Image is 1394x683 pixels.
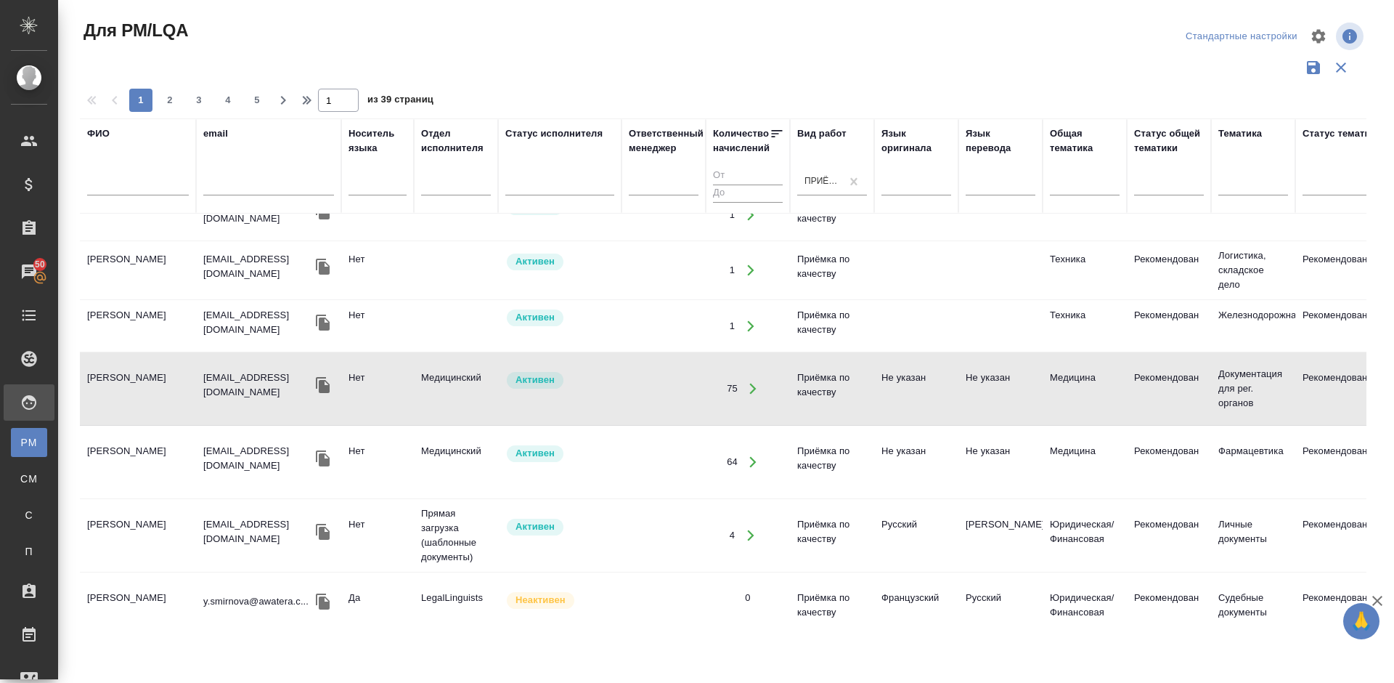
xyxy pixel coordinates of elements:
[745,591,750,605] div: 0
[874,510,958,561] td: Русский
[515,520,555,534] p: Активен
[80,19,188,42] span: Для PM/LQA
[790,190,874,241] td: Приёмка по качеству
[341,245,414,296] td: Нет
[414,499,498,572] td: Прямая загрузка (шаблонные документы)
[1134,126,1204,155] div: Статус общей тематики
[629,126,704,155] div: Ответственный менеджер
[421,126,491,155] div: Отдел исполнителя
[312,448,334,469] button: Скопировать
[1127,363,1211,414] td: Рекомендован
[341,510,414,561] td: Нет
[874,583,958,634] td: Французский
[958,437,1043,488] td: Не указан
[1301,19,1336,54] span: Настроить таблицу
[790,245,874,296] td: Приёмка по качеству
[1327,54,1355,81] button: Сбросить фильтры
[203,126,228,141] div: email
[80,583,196,634] td: [PERSON_NAME]
[505,517,614,537] div: Рядовой исполнитель: назначай с учетом рейтинга
[1303,126,1381,141] div: Статус тематики
[341,363,414,414] td: Нет
[367,91,433,112] span: из 39 страниц
[727,381,738,396] div: 75
[158,93,182,108] span: 2
[87,126,110,141] div: ФИО
[216,89,240,112] button: 4
[1211,190,1295,241] td: Автомобилестроение
[414,363,498,414] td: Медицинский
[80,437,196,488] td: [PERSON_NAME]
[804,175,842,187] div: Приёмка по качеству
[505,126,603,141] div: Статус исполнителя
[4,254,54,290] a: 50
[18,508,40,522] span: С
[341,437,414,488] td: Нет
[730,263,735,278] div: 1
[341,583,414,634] td: Да
[414,583,498,634] td: LegalLinguists
[735,200,765,230] button: Открыть работы
[713,167,783,185] input: От
[1043,190,1127,241] td: Техника
[11,537,47,566] a: П
[1043,245,1127,296] td: Техника
[713,126,770,155] div: Количество начислений
[11,501,47,530] a: С
[790,437,874,488] td: Приёмка по качеству
[348,126,407,155] div: Носитель языка
[203,517,312,546] p: [EMAIL_ADDRESS][DOMAIN_NAME]
[966,126,1035,155] div: Язык перевода
[881,126,951,155] div: Язык оригинала
[515,254,555,269] p: Активен
[26,257,54,272] span: 50
[735,311,765,341] button: Открыть работы
[505,308,614,328] div: Рядовой исполнитель: назначай с учетом рейтинга
[505,252,614,272] div: Рядовой исполнитель: назначай с учетом рейтинга
[1043,363,1127,414] td: Медицина
[245,89,269,112] button: 5
[1211,301,1295,352] td: Железнодорожная
[958,363,1043,414] td: Не указан
[505,444,614,464] div: Рядовой исполнитель: назначай с учетом рейтинга
[341,301,414,352] td: Нет
[1211,437,1295,488] td: Фармацевтика
[874,363,958,414] td: Не указан
[11,464,47,493] a: CM
[790,363,874,414] td: Приёмка по качеству
[18,435,40,450] span: PM
[1211,583,1295,634] td: Судебные документы
[312,312,334,334] button: Скопировать
[735,256,765,286] button: Открыть работы
[790,510,874,561] td: Приёмка по качеству
[1127,245,1211,296] td: Рекомендован
[1127,190,1211,241] td: Рекомендован
[713,185,783,203] input: До
[1127,510,1211,561] td: Рекомендован
[18,472,40,486] span: CM
[505,591,614,610] div: Наши пути разошлись: исполнитель с нами не работает
[80,510,196,561] td: [PERSON_NAME]
[1211,510,1295,561] td: Личные документы
[1211,360,1295,418] td: Документация для рег. органов
[203,371,312,400] p: [EMAIL_ADDRESS][DOMAIN_NAME]
[958,510,1043,561] td: [PERSON_NAME]
[203,252,312,281] p: [EMAIL_ADDRESS][DOMAIN_NAME]
[414,437,498,488] td: Медицинский
[738,374,768,404] button: Открыть работы
[80,190,196,241] td: [PERSON_NAME]
[1043,510,1127,561] td: Юридическая/Финансовая
[738,448,768,477] button: Открыть работы
[187,93,211,108] span: 3
[216,93,240,108] span: 4
[203,594,309,609] p: y.smirnova@awatera.c...
[515,593,566,607] p: Неактивен
[874,437,958,488] td: Не указан
[730,319,735,334] div: 1
[80,363,196,414] td: [PERSON_NAME]
[515,373,555,387] p: Активен
[18,544,40,559] span: П
[1043,437,1127,488] td: Медицина
[515,310,555,325] p: Активен
[1043,301,1127,352] td: Техника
